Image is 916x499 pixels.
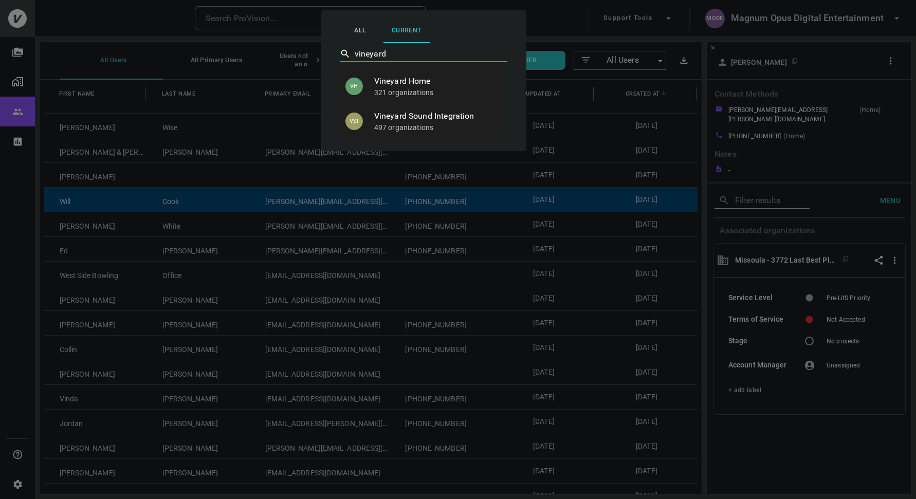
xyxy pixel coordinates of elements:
p: VSI [345,113,363,130]
input: Select Partner… [355,46,492,62]
button: Current [383,19,430,43]
span: Vineyard Home [374,75,497,87]
button: Close [506,52,508,54]
button: All [337,19,383,43]
p: VH [345,78,363,95]
p: 497 organizations [374,122,497,133]
p: 321 organizations [374,87,497,98]
span: Vineyard Sound Integration [374,110,497,122]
